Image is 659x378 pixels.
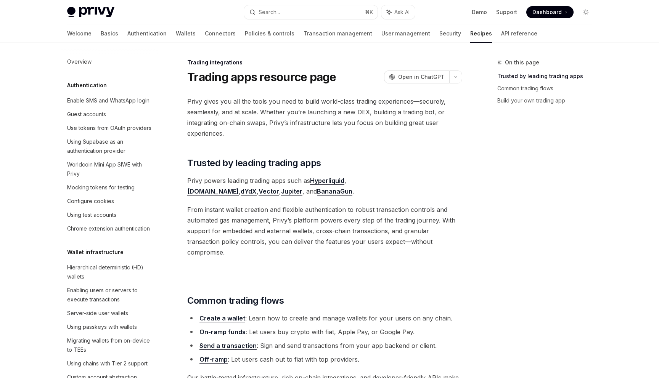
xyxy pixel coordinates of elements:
[67,197,114,206] div: Configure cookies
[497,82,598,94] a: Common trading flows
[398,73,445,81] span: Open in ChatGPT
[259,8,280,17] div: Search...
[61,283,159,306] a: Enabling users or servers to execute transactions
[176,24,196,43] a: Wallets
[245,24,294,43] a: Policies & controls
[67,110,106,119] div: Guest accounts
[381,24,430,43] a: User management
[67,96,149,105] div: Enable SMS and WhatsApp login
[67,224,150,233] div: Chrome extension authentication
[199,356,228,364] a: Off-ramp
[244,5,378,19] button: Search...⌘K
[67,248,124,257] h5: Wallet infrastructure
[281,187,302,195] a: Jupiter
[187,96,462,139] span: Privy gives you all the tools you need to build world-class trading experiences—securely, seamles...
[67,137,154,155] div: Using Supabase as an authentication provider
[67,123,151,133] div: Use tokens from OAuth providers
[496,8,517,16] a: Support
[67,24,92,43] a: Welcome
[67,81,107,90] h5: Authentication
[526,6,574,18] a: Dashboard
[61,320,159,334] a: Using passkeys with wallets
[199,314,245,322] a: Create a wallet
[67,309,128,318] div: Server-side user wallets
[532,8,562,16] span: Dashboard
[365,9,373,15] span: ⌘ K
[67,322,137,332] div: Using passkeys with wallets
[317,187,352,195] a: BananaGun
[187,157,321,169] span: Trusted by leading trading apps
[67,160,154,178] div: Worldcoin Mini App SIWE with Privy
[61,135,159,158] a: Using Supabase as an authentication provider
[470,24,492,43] a: Recipes
[187,327,462,337] li: : Let users buy crypto with fiat, Apple Pay, or Google Pay.
[67,7,114,18] img: light logo
[205,24,236,43] a: Connectors
[67,57,92,66] div: Overview
[187,295,284,307] span: Common trading flows
[61,334,159,357] a: Migrating wallets from on-device to TEEs
[67,336,154,354] div: Migrating wallets from on-device to TEEs
[187,70,336,84] h1: Trading apps resource page
[61,194,159,208] a: Configure cookies
[61,222,159,235] a: Chrome extension authentication
[439,24,461,43] a: Security
[187,187,239,195] a: [DOMAIN_NAME]
[501,24,537,43] a: API reference
[199,342,257,350] a: Send a transaction
[61,306,159,320] a: Server-side user wallets
[381,5,415,19] button: Ask AI
[187,175,462,197] span: Privy powers leading trading apps such as , , , , , and .
[67,286,154,304] div: Enabling users or servers to execute transactions
[61,55,159,69] a: Overview
[187,59,462,66] div: Trading integrations
[101,24,118,43] a: Basics
[61,158,159,181] a: Worldcoin Mini App SIWE with Privy
[61,94,159,107] a: Enable SMS and WhatsApp login
[580,6,592,18] button: Toggle dark mode
[241,187,257,195] a: dYdX
[61,107,159,121] a: Guest accounts
[187,204,462,258] span: From instant wallet creation and flexible authentication to robust transaction controls and autom...
[304,24,372,43] a: Transaction management
[61,357,159,370] a: Using chains with Tier 2 support
[67,183,135,192] div: Mocking tokens for testing
[472,8,487,16] a: Demo
[187,340,462,351] li: : Sign and send transactions from your app backend or client.
[61,121,159,135] a: Use tokens from OAuth providers
[67,359,148,368] div: Using chains with Tier 2 support
[199,328,246,336] a: On-ramp funds
[505,58,539,67] span: On this page
[187,313,462,324] li: : Learn how to create and manage wallets for your users on any chain.
[384,70,449,83] button: Open in ChatGPT
[497,94,598,107] a: Build your own trading app
[67,263,154,281] div: Hierarchical deterministic (HD) wallets
[187,354,462,365] li: : Let users cash out to fiat with top providers.
[394,8,410,16] span: Ask AI
[127,24,167,43] a: Authentication
[61,208,159,222] a: Using test accounts
[61,181,159,194] a: Mocking tokens for testing
[67,210,116,219] div: Using test accounts
[497,70,598,82] a: Trusted by leading trading apps
[259,187,279,195] a: Vector
[310,177,344,185] a: Hyperliquid
[61,261,159,283] a: Hierarchical deterministic (HD) wallets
